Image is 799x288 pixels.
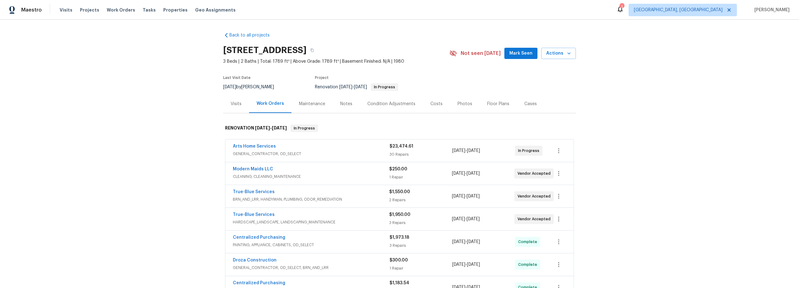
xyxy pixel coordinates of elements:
button: Actions [541,48,576,59]
span: Last Visit Date [223,76,251,80]
span: Actions [546,50,571,57]
button: Copy Address [306,45,318,56]
div: 3 Repairs [390,242,452,249]
div: by [PERSON_NAME] [223,83,282,91]
span: [DATE] [452,149,465,153]
div: Condition Adjustments [367,101,415,107]
span: $1,183.54 [390,281,409,285]
div: Floor Plans [487,101,509,107]
span: BRN_AND_LRR, HANDYMAN, PLUMBING, ODOR_REMEDIATION [233,196,389,203]
span: $300.00 [390,258,408,262]
span: Complete [518,261,540,268]
div: 1 [620,4,624,10]
span: HARDSCAPE_LANDSCAPE, LANDSCAPING_MAINTENANCE [233,219,389,225]
span: [DATE] [452,240,465,244]
div: Notes [340,101,352,107]
button: Mark Seen [504,48,537,59]
a: Modern Maids LLC [233,167,273,171]
span: [DATE] [467,149,480,153]
a: Centralized Purchasing [233,281,285,285]
span: - [452,170,480,177]
span: - [452,216,480,222]
span: - [452,148,480,154]
span: [DATE] [467,262,480,267]
span: [PERSON_NAME] [752,7,790,13]
span: Mark Seen [509,50,532,57]
span: [DATE] [223,85,236,89]
span: In Progress [291,125,317,131]
span: $1,950.00 [389,212,410,217]
span: In Progress [518,148,542,154]
div: 30 Repairs [390,151,452,158]
span: Project [315,76,329,80]
a: Back to all projects [223,32,283,38]
span: Geo Assignments [195,7,236,13]
span: Visits [60,7,72,13]
span: - [452,239,480,245]
span: 3 Beds | 2 Baths | Total: 1789 ft² | Above Grade: 1789 ft² | Basement Finished: N/A | 1980 [223,58,449,65]
span: - [452,261,480,268]
div: 3 Repairs [389,220,452,226]
span: Complete [518,239,540,245]
div: 2 Repairs [389,197,452,203]
span: $250.00 [389,167,407,171]
div: 1 Repair [389,174,452,180]
a: True-Blue Services [233,190,275,194]
span: $23,474.61 [390,144,413,149]
div: 1 Repair [390,265,452,271]
span: [DATE] [452,194,465,198]
span: $1,973.18 [390,235,409,240]
span: In Progress [371,85,398,89]
a: Arts Home Services [233,144,276,149]
a: True-Blue Services [233,212,275,217]
span: - [452,193,480,199]
div: Work Orders [257,100,284,107]
span: - [339,85,367,89]
div: Photos [458,101,472,107]
span: Properties [163,7,188,13]
div: Visits [231,101,242,107]
div: Cases [524,101,537,107]
span: $1,550.00 [389,190,410,194]
span: [DATE] [255,126,270,130]
span: Renovation [315,85,398,89]
div: RENOVATION [DATE]-[DATE]In Progress [223,118,576,138]
a: Centralized Purchasing [233,235,285,240]
span: Maestro [21,7,42,13]
span: Work Orders [107,7,135,13]
span: [DATE] [452,217,465,221]
span: - [255,126,287,130]
span: [DATE] [272,126,287,130]
span: [DATE] [467,194,480,198]
span: [DATE] [452,262,465,267]
span: CLEANING, CLEANING_MAINTENANCE [233,173,389,180]
span: Vendor Accepted [517,216,553,222]
h2: [STREET_ADDRESS] [223,47,306,53]
span: [DATE] [467,171,480,176]
span: Tasks [143,8,156,12]
div: Costs [430,101,443,107]
h6: RENOVATION [225,124,287,132]
span: [DATE] [467,217,480,221]
span: GENERAL_CONTRACTOR, OD_SELECT, BRN_AND_LRR [233,265,390,271]
span: Vendor Accepted [517,193,553,199]
span: [DATE] [354,85,367,89]
span: Projects [80,7,99,13]
span: [DATE] [339,85,352,89]
span: [GEOGRAPHIC_DATA], [GEOGRAPHIC_DATA] [634,7,723,13]
span: Vendor Accepted [517,170,553,177]
span: Not seen [DATE] [461,50,501,56]
span: GENERAL_CONTRACTOR, OD_SELECT [233,151,390,157]
div: Maintenance [299,101,325,107]
span: [DATE] [467,240,480,244]
a: Droza Construction [233,258,277,262]
span: PAINTING, APPLIANCE, CABINETS, OD_SELECT [233,242,390,248]
span: [DATE] [452,171,465,176]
